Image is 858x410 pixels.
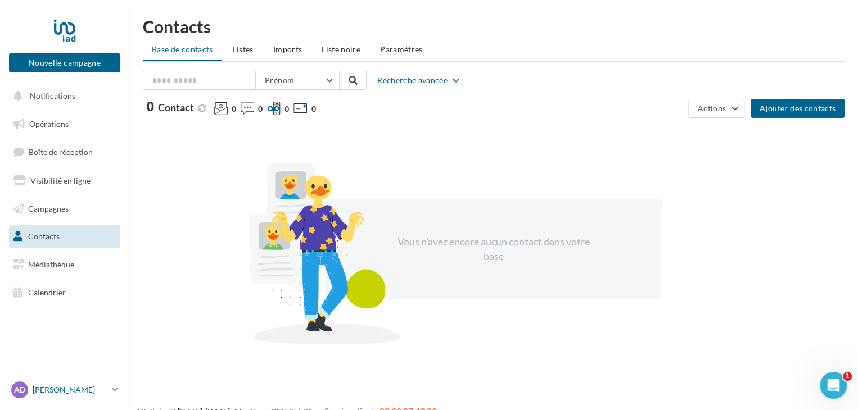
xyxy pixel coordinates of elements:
[232,103,236,115] span: 0
[28,203,69,213] span: Campagnes
[7,140,123,164] a: Boîte de réception
[28,231,60,241] span: Contacts
[273,44,302,54] span: Imports
[373,74,466,87] button: Recherche avancée
[29,147,93,157] span: Boîte de réception
[233,44,254,54] span: Listes
[7,169,123,193] a: Visibilité en ligne
[843,372,852,381] span: 1
[258,103,263,115] span: 0
[7,197,123,221] a: Campagnes
[285,103,289,115] span: 0
[7,253,123,276] a: Médiathèque
[688,99,744,118] button: Actions
[30,176,91,185] span: Visibilité en ligne
[380,44,423,54] span: Paramètres
[158,101,194,113] span: Contact
[698,103,726,113] span: Actions
[9,379,120,400] a: AD [PERSON_NAME]
[143,18,845,35] h1: Contacts
[30,91,75,101] span: Notifications
[820,372,847,399] iframe: Intercom live chat
[322,44,360,54] span: Liste noire
[28,259,74,269] span: Médiathèque
[14,384,25,395] span: AD
[397,235,590,263] div: Vous n'avez encore aucun contact dans votre base
[265,75,294,85] span: Prénom
[255,71,340,90] button: Prénom
[28,288,66,297] span: Calendrier
[7,112,123,136] a: Opérations
[751,99,845,118] button: Ajouter des contacts
[9,53,120,72] button: Nouvelle campagne
[7,84,118,108] button: Notifications
[7,281,123,304] a: Calendrier
[7,225,123,248] a: Contacts
[311,103,315,115] span: 0
[147,101,154,113] span: 0
[33,384,107,395] p: [PERSON_NAME]
[29,119,69,129] span: Opérations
